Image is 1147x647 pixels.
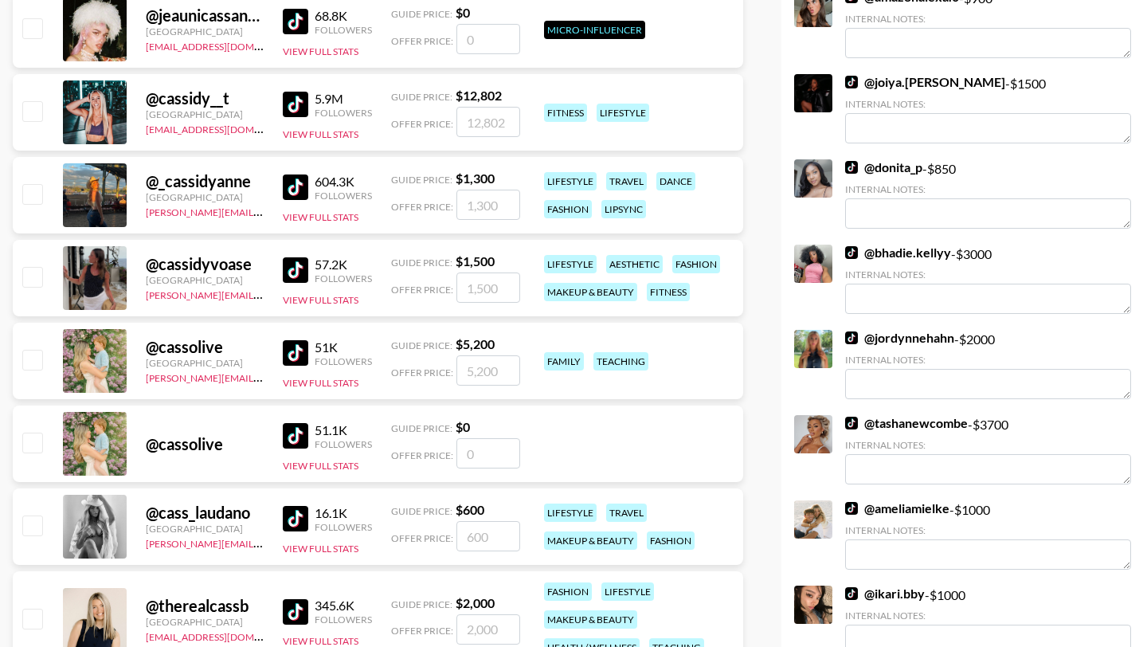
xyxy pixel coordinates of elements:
[845,415,1131,484] div: - $ 3700
[391,201,453,213] span: Offer Price:
[283,423,308,449] img: TikTok
[845,159,922,175] a: @donita_p
[283,543,358,555] button: View Full Stats
[647,283,690,301] div: fitness
[315,190,372,202] div: Followers
[391,422,452,434] span: Guide Price:
[845,354,1131,366] div: Internal Notes:
[315,8,372,24] div: 68.8K
[146,274,264,286] div: [GEOGRAPHIC_DATA]
[146,369,382,384] a: [PERSON_NAME][EMAIL_ADDRESS][DOMAIN_NAME]
[456,5,470,20] strong: $ 0
[283,92,308,117] img: TikTok
[146,6,264,25] div: @ jeaunicassanova
[456,521,520,551] input: 600
[315,24,372,36] div: Followers
[544,104,587,122] div: fitness
[845,415,968,431] a: @tashanewcombe
[283,211,358,223] button: View Full Stats
[593,352,648,371] div: teaching
[283,128,358,140] button: View Full Stats
[391,35,453,47] span: Offer Price:
[146,25,264,37] div: [GEOGRAPHIC_DATA]
[845,183,1131,195] div: Internal Notes:
[456,438,520,469] input: 0
[456,24,520,54] input: 0
[283,599,308,625] img: TikTok
[146,108,264,120] div: [GEOGRAPHIC_DATA]
[456,614,520,645] input: 2,000
[845,76,858,88] img: TikTok
[601,200,646,218] div: lipsync
[544,504,597,522] div: lifestyle
[601,582,654,601] div: lifestyle
[146,37,306,53] a: [EMAIL_ADDRESS][DOMAIN_NAME]
[544,283,637,301] div: makeup & beauty
[845,245,1131,314] div: - $ 3000
[456,253,495,269] strong: $ 1,500
[845,159,1131,229] div: - $ 850
[544,200,592,218] div: fashion
[146,171,264,191] div: @ _cassidyanne
[391,8,452,20] span: Guide Price:
[391,367,453,378] span: Offer Price:
[146,120,306,135] a: [EMAIL_ADDRESS][DOMAIN_NAME]
[456,273,520,303] input: 1,500
[315,174,372,190] div: 604.3K
[456,595,495,610] strong: $ 2,000
[456,107,520,137] input: 12,802
[845,246,858,259] img: TikTok
[315,614,372,625] div: Followers
[315,339,372,355] div: 51K
[845,269,1131,280] div: Internal Notes:
[315,422,372,438] div: 51.1K
[606,504,647,522] div: travel
[597,104,649,122] div: lifestyle
[146,596,264,616] div: @ therealcassb
[391,118,453,130] span: Offer Price:
[146,203,457,218] a: [PERSON_NAME][EMAIL_ADDRESS][PERSON_NAME][DOMAIN_NAME]
[283,340,308,366] img: TikTok
[391,257,452,269] span: Guide Price:
[315,598,372,614] div: 345.6K
[845,330,1131,399] div: - $ 2000
[146,191,264,203] div: [GEOGRAPHIC_DATA]
[845,245,951,261] a: @bhadie.kellyy
[845,330,954,346] a: @jordynnehahn
[845,13,1131,25] div: Internal Notes:
[544,172,597,190] div: lifestyle
[283,45,358,57] button: View Full Stats
[845,98,1131,110] div: Internal Notes:
[845,331,858,344] img: TikTok
[845,610,1131,622] div: Internal Notes:
[146,628,306,643] a: [EMAIL_ADDRESS][DOMAIN_NAME]
[391,532,453,544] span: Offer Price:
[283,174,308,200] img: TikTok
[391,449,453,461] span: Offer Price:
[456,355,520,386] input: 5,200
[845,587,858,600] img: TikTok
[391,174,452,186] span: Guide Price:
[544,21,645,39] div: Micro-Influencer
[391,625,453,637] span: Offer Price:
[456,190,520,220] input: 1,300
[672,255,720,273] div: fashion
[146,286,457,301] a: [PERSON_NAME][EMAIL_ADDRESS][PERSON_NAME][DOMAIN_NAME]
[391,284,453,296] span: Offer Price:
[315,355,372,367] div: Followers
[606,255,663,273] div: aesthetic
[315,91,372,107] div: 5.9M
[845,586,925,602] a: @ikari.bby
[315,521,372,533] div: Followers
[391,505,452,517] span: Guide Price:
[146,254,264,274] div: @ cassidyvoase
[146,523,264,535] div: [GEOGRAPHIC_DATA]
[146,357,264,369] div: [GEOGRAPHIC_DATA]
[315,257,372,273] div: 57.2K
[146,535,382,550] a: [PERSON_NAME][EMAIL_ADDRESS][DOMAIN_NAME]
[283,635,358,647] button: View Full Stats
[544,352,584,371] div: family
[456,502,484,517] strong: $ 600
[283,257,308,283] img: TikTok
[315,505,372,521] div: 16.1K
